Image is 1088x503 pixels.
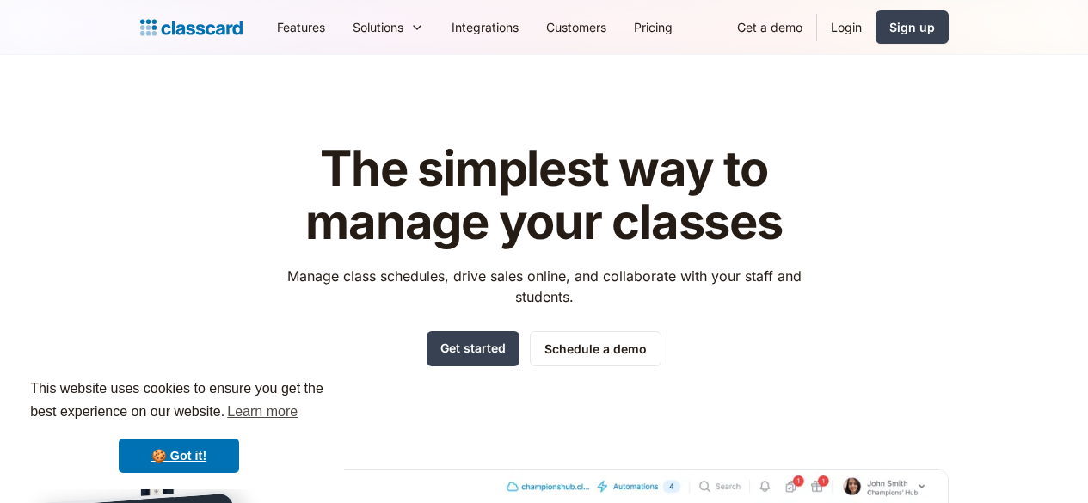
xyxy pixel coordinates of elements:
[14,362,344,489] div: cookieconsent
[620,8,686,46] a: Pricing
[30,378,328,425] span: This website uses cookies to ensure you get the best experience on our website.
[140,15,243,40] a: home
[353,18,403,36] div: Solutions
[339,8,438,46] div: Solutions
[889,18,935,36] div: Sign up
[817,8,876,46] a: Login
[530,331,661,366] a: Schedule a demo
[723,8,816,46] a: Get a demo
[224,399,300,425] a: learn more about cookies
[438,8,532,46] a: Integrations
[427,331,519,366] a: Get started
[876,10,949,44] a: Sign up
[271,266,817,307] p: Manage class schedules, drive sales online, and collaborate with your staff and students.
[271,143,817,248] h1: The simplest way to manage your classes
[119,439,239,473] a: dismiss cookie message
[263,8,339,46] a: Features
[532,8,620,46] a: Customers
